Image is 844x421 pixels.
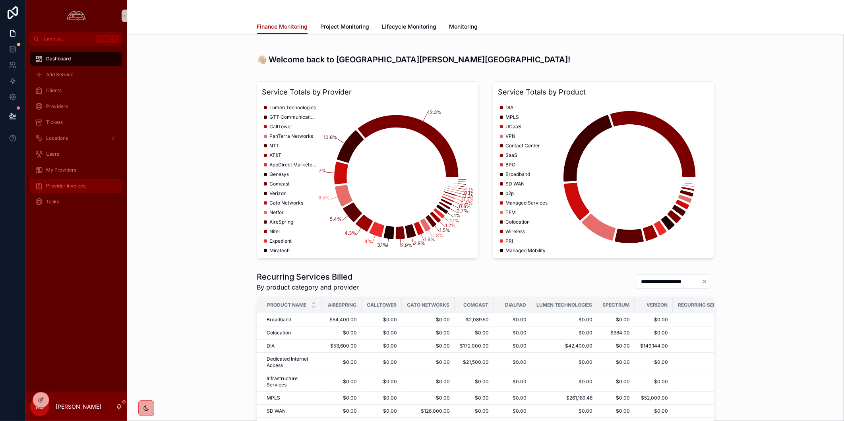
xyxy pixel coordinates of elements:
td: $0.00 [321,326,362,340]
td: $126,000.00 [402,405,455,418]
td: $0.00 [494,392,531,405]
span: NTT [269,143,279,149]
a: Dashboard [30,52,122,66]
span: Miratech [269,247,290,254]
td: $0.00 [494,313,531,326]
span: CallTower [367,302,397,308]
td: $0.00 [362,313,402,326]
span: SaaS [505,152,517,158]
a: Tasks [30,195,122,209]
td: Broadband [257,313,321,326]
span: Cato Networks [269,200,303,206]
tspan: 3.1% [377,242,387,248]
div: chart [262,101,473,253]
span: Jump to... [43,36,93,42]
img: App logo [65,10,88,22]
td: $0.00 [531,313,597,326]
span: K [112,36,118,42]
td: Colocation [257,326,321,340]
td: $56,489.50 [673,313,798,326]
td: $0.00 [494,340,531,353]
td: $417,144.00 [673,340,798,353]
td: $0.00 [321,372,362,392]
td: $0.00 [635,405,673,418]
button: Clear [701,278,711,285]
span: Ctrl [96,35,110,43]
a: Users [30,147,122,161]
td: $0.00 [494,372,531,392]
tspan: 0.3% [462,196,474,202]
div: chart [498,101,709,253]
tspan: 0.1% [464,190,475,196]
td: $52,000.00 [635,392,673,405]
a: Provider Invoices [30,179,122,193]
td: $0.00 [531,372,597,392]
td: $0.00 [673,372,798,392]
p: [PERSON_NAME] [56,403,101,411]
td: $0.00 [455,326,494,340]
tspan: 4% [364,238,372,244]
tspan: 1% [454,212,461,218]
span: Lumen Technologies [536,302,592,308]
a: Tickets [30,115,122,129]
tspan: 6.5% [318,195,330,201]
a: Add Service [30,68,122,82]
span: Dashboard [46,56,71,62]
span: Dialpad [505,302,526,308]
td: $0.00 [321,353,362,372]
td: $0.00 [362,392,402,405]
div: scrollable content [25,46,127,219]
td: $0.00 [597,372,635,392]
td: $54,400.00 [321,313,362,326]
td: SD WAN [257,405,321,418]
span: AppDirect Marketplace [269,162,317,168]
tspan: 1.8% [433,232,443,238]
span: Expedient [269,238,292,244]
span: Verizon [647,302,668,308]
span: p2p [505,190,514,197]
span: Users [46,151,59,157]
td: $0.00 [402,392,455,405]
h3: Service Totals by Provider [262,87,473,98]
tspan: 5.4% [330,216,342,222]
span: My Providers [46,167,76,173]
span: PRI [505,238,513,244]
td: $0.00 [362,372,402,392]
td: MPLS [257,392,321,405]
tspan: 7% [319,168,327,174]
td: $0.00 [531,405,597,418]
tspan: 0.6% [459,204,471,210]
td: DIA [257,340,321,353]
td: $0.00 [635,326,673,340]
span: Genesys [269,171,289,178]
tspan: 4.3% [345,230,356,236]
td: Dedicated Internet Access [257,353,321,372]
span: AireSpring [269,219,293,225]
span: Monitoring [449,23,478,31]
td: $0.00 [597,392,635,405]
span: Locations [46,135,68,141]
td: $0.00 [402,313,455,326]
td: $0.00 [362,340,402,353]
td: $0.00 [494,326,531,340]
a: Providers [30,99,122,114]
td: $0.00 [635,313,673,326]
span: Tasks [46,199,59,205]
span: Lifecycle Monitoring [382,23,436,31]
td: $984.00 [597,326,635,340]
td: $53,600.00 [321,340,362,353]
span: Comcast [269,181,290,187]
span: Colocation [505,219,530,225]
span: Provider Invoices [46,183,85,189]
span: BPO [505,162,515,168]
span: Wireless [505,228,525,235]
tspan: 42.3% [427,109,441,115]
a: Clients [30,83,122,98]
span: By product category and provider [257,282,359,292]
td: $0.00 [402,340,455,353]
td: $0.00 [597,353,635,372]
span: Spectrum [602,302,629,308]
td: $0.00 [402,326,455,340]
span: CallTower [269,124,292,130]
span: Managed Services [505,200,548,206]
